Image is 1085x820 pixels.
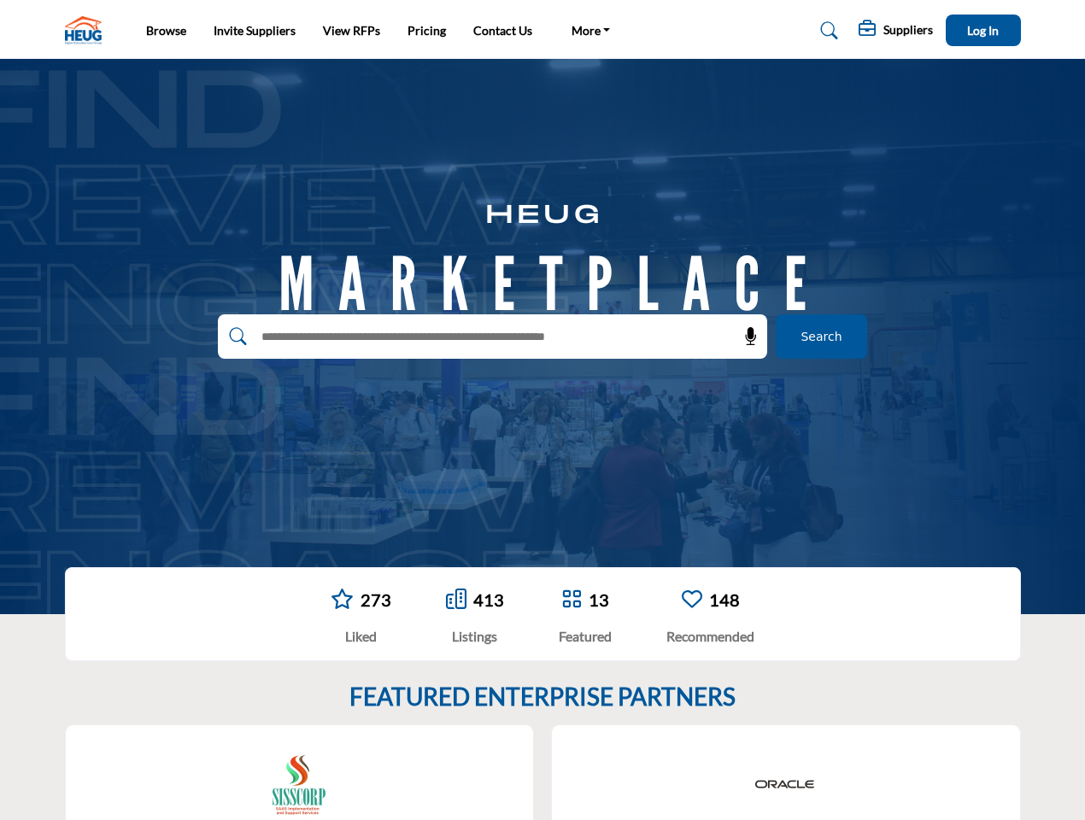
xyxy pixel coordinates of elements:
[801,328,842,346] span: Search
[589,589,609,610] a: 13
[946,15,1021,46] button: Log In
[65,16,110,44] img: Site Logo
[859,20,933,41] div: Suppliers
[561,589,582,612] a: Go to Featured
[804,17,849,44] a: Search
[473,23,532,38] a: Contact Us
[146,23,186,38] a: Browse
[967,23,999,38] span: Log In
[666,626,754,647] div: Recommended
[709,589,740,610] a: 148
[473,589,504,610] a: 413
[331,589,354,609] i: Go to Liked
[408,23,446,38] a: Pricing
[361,589,391,610] a: 273
[682,589,702,612] a: Go to Recommended
[776,314,867,359] button: Search
[446,626,504,647] div: Listings
[214,23,296,38] a: Invite Suppliers
[323,23,380,38] a: View RFPs
[331,626,391,647] div: Liked
[883,22,933,38] h5: Suppliers
[349,682,736,712] h2: FEATURED ENTERPRISE PARTNERS
[559,626,612,647] div: Featured
[560,19,623,43] a: More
